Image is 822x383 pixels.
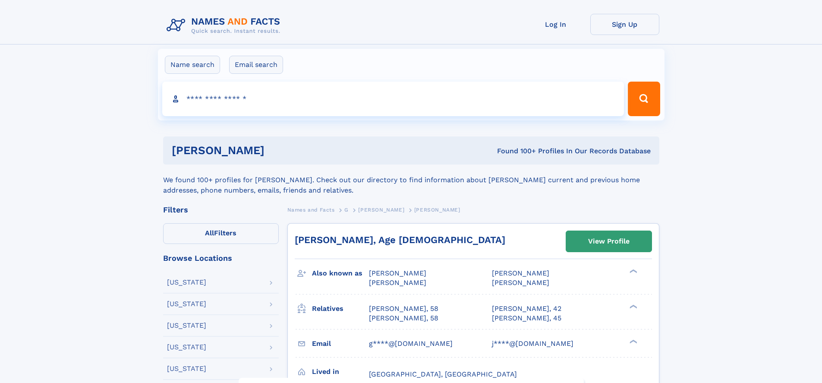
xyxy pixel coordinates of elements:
[167,344,206,351] div: [US_STATE]
[312,336,369,351] h3: Email
[369,370,517,378] span: [GEOGRAPHIC_DATA], [GEOGRAPHIC_DATA]
[369,304,438,313] a: [PERSON_NAME], 58
[163,206,279,214] div: Filters
[167,279,206,286] div: [US_STATE]
[344,204,349,215] a: G
[344,207,349,213] span: G
[492,313,561,323] a: [PERSON_NAME], 45
[414,207,460,213] span: [PERSON_NAME]
[312,301,369,316] h3: Relatives
[162,82,624,116] input: search input
[627,304,638,309] div: ❯
[627,339,638,344] div: ❯
[627,269,638,274] div: ❯
[369,279,426,287] span: [PERSON_NAME]
[163,14,287,37] img: Logo Names and Facts
[167,365,206,372] div: [US_STATE]
[492,279,549,287] span: [PERSON_NAME]
[172,145,381,156] h1: [PERSON_NAME]
[628,82,660,116] button: Search Button
[163,223,279,244] label: Filters
[492,304,561,313] a: [PERSON_NAME], 42
[590,14,659,35] a: Sign Up
[229,56,283,74] label: Email search
[295,234,505,245] a: [PERSON_NAME], Age [DEMOGRAPHIC_DATA]
[205,229,214,237] span: All
[165,56,220,74] label: Name search
[358,204,404,215] a: [PERSON_NAME]
[521,14,590,35] a: Log In
[369,313,438,323] a: [PERSON_NAME], 58
[167,301,206,307] div: [US_STATE]
[492,269,549,277] span: [PERSON_NAME]
[588,231,630,251] div: View Profile
[566,231,652,252] a: View Profile
[358,207,404,213] span: [PERSON_NAME]
[163,254,279,262] div: Browse Locations
[369,269,426,277] span: [PERSON_NAME]
[287,204,335,215] a: Names and Facts
[312,364,369,379] h3: Lived in
[312,266,369,281] h3: Also known as
[163,165,659,196] div: We found 100+ profiles for [PERSON_NAME]. Check out our directory to find information about [PERS...
[381,146,651,156] div: Found 100+ Profiles In Our Records Database
[167,322,206,329] div: [US_STATE]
